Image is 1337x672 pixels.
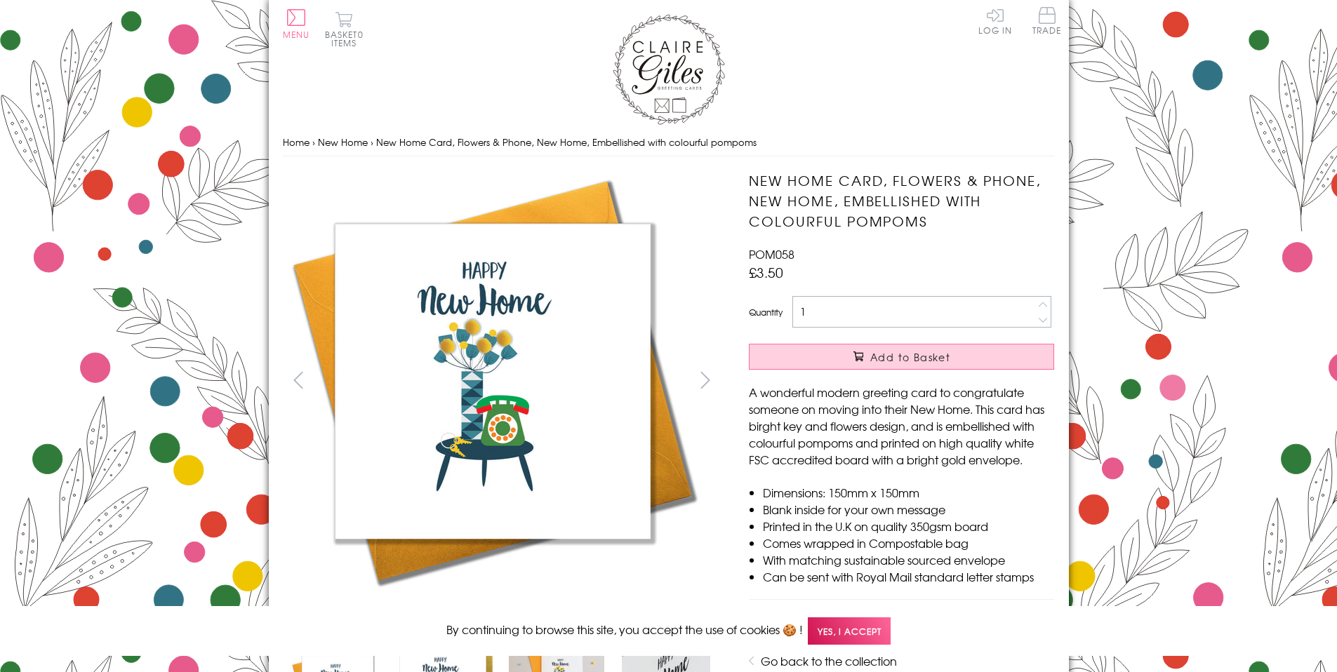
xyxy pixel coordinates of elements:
span: Trade [1032,7,1062,34]
button: Add to Basket [749,344,1054,370]
li: Comes wrapped in Compostable bag [763,535,1054,551]
a: Trade [1032,7,1062,37]
a: Go back to the collection [761,652,897,669]
button: next [689,364,721,396]
li: With matching sustainable sourced envelope [763,551,1054,568]
button: Basket0 items [325,11,364,47]
a: Log In [978,7,1012,34]
span: New Home Card, Flowers & Phone, New Home, Embellished with colourful pompoms [376,135,757,149]
li: Dimensions: 150mm x 150mm [763,484,1054,501]
li: Printed in the U.K on quality 350gsm board [763,518,1054,535]
label: Quantity [749,306,783,318]
span: £3.50 [749,262,783,282]
span: POM058 [749,246,794,262]
span: Add to Basket [870,350,950,364]
h1: New Home Card, Flowers & Phone, New Home, Embellished with colourful pompoms [749,170,1054,231]
span: › [312,135,315,149]
img: Claire Giles Greetings Cards [613,14,725,125]
img: New Home Card, Flowers & Phone, New Home, Embellished with colourful pompoms [721,170,1142,583]
button: prev [283,364,314,396]
span: 0 items [331,28,364,49]
a: Home [283,135,310,149]
nav: breadcrumbs [283,128,1055,157]
img: New Home Card, Flowers & Phone, New Home, Embellished with colourful pompoms [282,170,703,591]
button: Menu [283,9,310,39]
span: Yes, I accept [808,617,891,645]
span: Menu [283,28,310,41]
p: A wonderful modern greeting card to congratulate someone on moving into their New Home. This card... [749,384,1054,468]
li: Blank inside for your own message [763,501,1054,518]
a: New Home [318,135,368,149]
span: › [371,135,373,149]
li: Can be sent with Royal Mail standard letter stamps [763,568,1054,585]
